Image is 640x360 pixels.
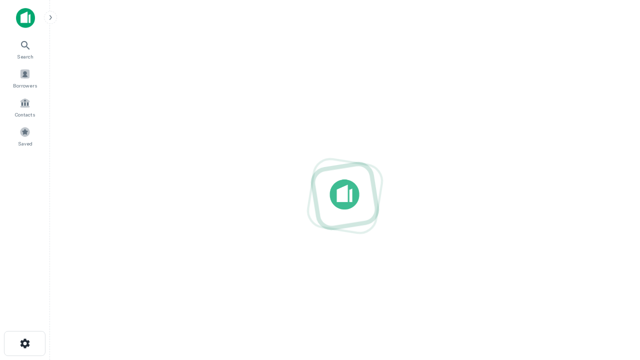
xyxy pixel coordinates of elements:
a: Borrowers [3,64,47,91]
span: Contacts [15,110,35,118]
a: Search [3,35,47,62]
span: Search [17,52,33,60]
span: Saved [18,139,32,147]
span: Borrowers [13,81,37,89]
a: Contacts [3,93,47,120]
iframe: Chat Widget [590,248,640,296]
img: capitalize-icon.png [16,8,35,28]
a: Saved [3,122,47,149]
